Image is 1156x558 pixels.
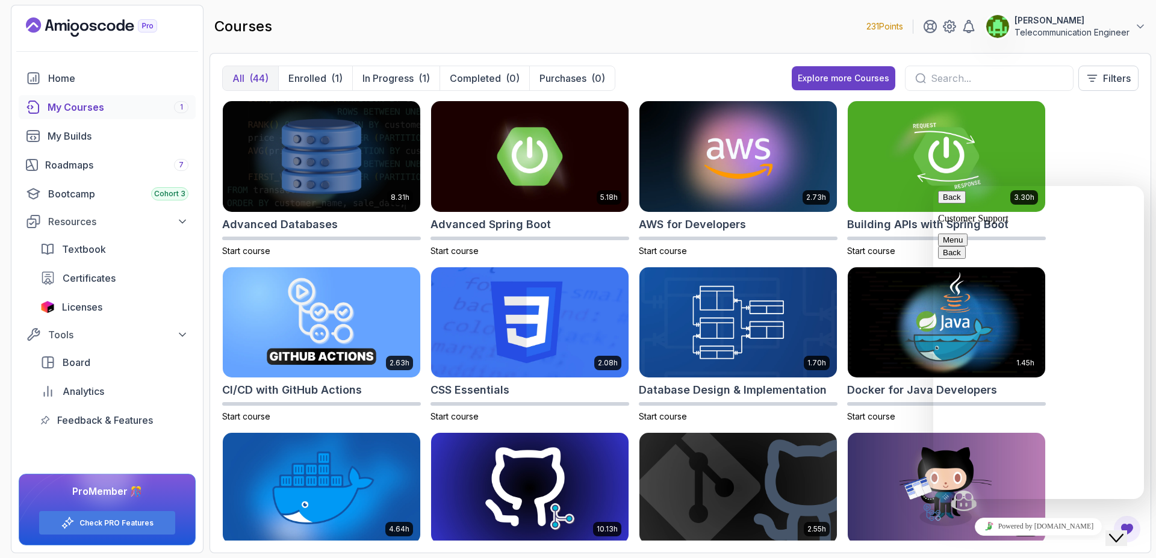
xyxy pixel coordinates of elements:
[390,358,409,368] p: 2.63h
[63,355,90,370] span: Board
[62,300,102,314] span: Licenses
[506,71,520,85] div: (0)
[19,124,196,148] a: builds
[214,17,272,36] h2: courses
[430,382,509,398] h2: CSS Essentials
[19,95,196,119] a: courses
[529,66,615,90] button: Purchases(0)
[222,246,270,256] span: Start course
[19,66,196,90] a: home
[600,193,618,202] p: 5.18h
[391,193,409,202] p: 8.31h
[19,153,196,177] a: roadmaps
[639,411,687,421] span: Start course
[57,413,153,427] span: Feedback & Features
[431,267,629,378] img: CSS Essentials card
[48,100,188,114] div: My Courses
[19,324,196,346] button: Tools
[179,160,184,170] span: 7
[362,71,414,85] p: In Progress
[33,237,196,261] a: textbook
[278,66,352,90] button: Enrolled(1)
[26,17,185,37] a: Landing page
[62,242,106,256] span: Textbook
[807,524,826,534] p: 2.55h
[48,129,188,143] div: My Builds
[288,71,326,85] p: Enrolled
[591,71,605,85] div: (0)
[1015,14,1130,26] p: [PERSON_NAME]
[48,327,188,342] div: Tools
[847,216,1008,233] h2: Building APIs with Spring Boot
[866,20,903,33] p: 231 Points
[222,382,362,398] h2: CI/CD with GitHub Actions
[639,433,837,544] img: Git & GitHub Fundamentals card
[1105,510,1144,546] iframe: chat widget
[798,72,889,84] div: Explore more Courses
[33,266,196,290] a: certificates
[431,101,629,212] img: Advanced Spring Boot card
[33,379,196,403] a: analytics
[154,189,185,199] span: Cohort 3
[847,411,895,421] span: Start course
[639,216,746,233] h2: AWS for Developers
[933,186,1144,499] iframe: chat widget
[639,382,827,398] h2: Database Design & Implementation
[792,66,895,90] button: Explore more Courses
[389,524,409,534] p: 4.64h
[418,71,430,85] div: (1)
[223,101,420,212] img: Advanced Databases card
[1103,71,1131,85] p: Filters
[598,358,618,368] p: 2.08h
[48,187,188,201] div: Bootcamp
[223,267,420,378] img: CI/CD with GitHub Actions card
[440,66,529,90] button: Completed(0)
[430,246,479,256] span: Start course
[986,15,1009,38] img: user profile image
[1015,26,1130,39] p: Telecommunication Engineer
[639,246,687,256] span: Start course
[806,193,826,202] p: 2.73h
[33,350,196,374] a: board
[33,408,196,432] a: feedback
[223,66,278,90] button: All(44)
[223,433,420,544] img: Docker For Professionals card
[1078,66,1139,91] button: Filters
[639,267,837,378] img: Database Design & Implementation card
[847,382,997,398] h2: Docker for Java Developers
[597,524,618,534] p: 10.13h
[45,158,188,172] div: Roadmaps
[933,513,1144,540] iframe: chat widget
[40,301,55,313] img: jetbrains icon
[79,518,154,528] a: Check PRO Features
[539,71,586,85] p: Purchases
[180,102,183,112] span: 1
[431,433,629,544] img: Git for Professionals card
[331,71,343,85] div: (1)
[931,71,1063,85] input: Search...
[39,510,176,535] button: Check PRO Features
[430,411,479,421] span: Start course
[48,214,188,229] div: Resources
[63,271,116,285] span: Certificates
[807,358,826,368] p: 1.70h
[249,71,269,85] div: (44)
[63,384,104,398] span: Analytics
[222,216,338,233] h2: Advanced Databases
[48,71,188,85] div: Home
[450,71,501,85] p: Completed
[986,14,1146,39] button: user profile image[PERSON_NAME]Telecommunication Engineer
[639,101,837,212] img: AWS for Developers card
[19,182,196,206] a: bootcamp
